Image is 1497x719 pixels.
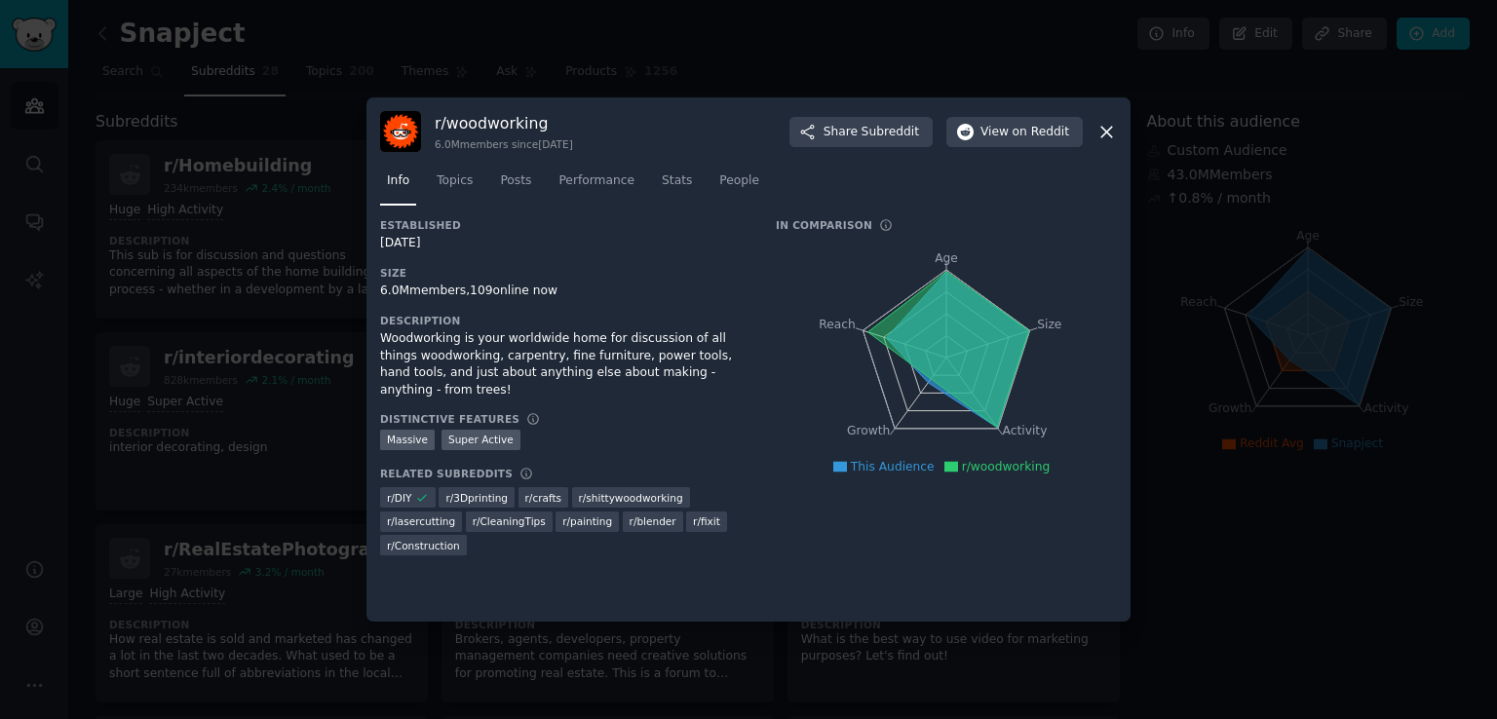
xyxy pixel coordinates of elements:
a: Stats [655,166,699,206]
tspan: Reach [819,318,856,331]
div: Massive [380,430,435,450]
span: r/ CleaningTips [473,514,546,528]
span: Performance [558,172,634,190]
a: Performance [552,166,641,206]
h3: Established [380,218,748,232]
tspan: Size [1037,318,1061,331]
a: People [712,166,766,206]
span: r/ blender [630,514,676,528]
span: Topics [437,172,473,190]
button: Viewon Reddit [946,117,1083,148]
span: on Reddit [1013,124,1069,141]
span: r/ lasercutting [387,514,455,528]
span: r/ painting [562,514,612,528]
tspan: Growth [847,425,890,438]
div: 6.0M members, 109 online now [380,283,748,300]
h3: Size [380,266,748,280]
div: Super Active [441,430,520,450]
span: r/woodworking [962,460,1051,473]
div: [DATE] [380,235,748,252]
span: Info [387,172,409,190]
h3: Description [380,314,748,327]
span: r/ fixit [693,514,720,528]
span: r/ DIY [387,491,411,505]
span: r/ Construction [387,539,460,552]
img: woodworking [380,111,421,152]
span: Share [824,124,919,141]
tspan: Age [935,251,958,265]
button: ShareSubreddit [789,117,933,148]
a: Info [380,166,416,206]
span: This Audience [851,460,935,473]
h3: Related Subreddits [380,467,513,480]
h3: In Comparison [776,218,872,232]
span: r/ crafts [525,491,561,505]
div: 6.0M members since [DATE] [435,137,573,151]
tspan: Activity [1003,425,1048,438]
span: People [719,172,759,190]
span: r/ shittywoodworking [579,491,683,505]
span: Stats [662,172,692,190]
a: Posts [493,166,538,206]
span: View [980,124,1069,141]
h3: Distinctive Features [380,412,519,426]
span: Posts [500,172,531,190]
h3: r/ woodworking [435,113,573,133]
span: r/ 3Dprinting [445,491,508,505]
span: Subreddit [862,124,919,141]
div: Woodworking is your worldwide home for discussion of all things woodworking, carpentry, fine furn... [380,330,748,398]
a: Topics [430,166,480,206]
